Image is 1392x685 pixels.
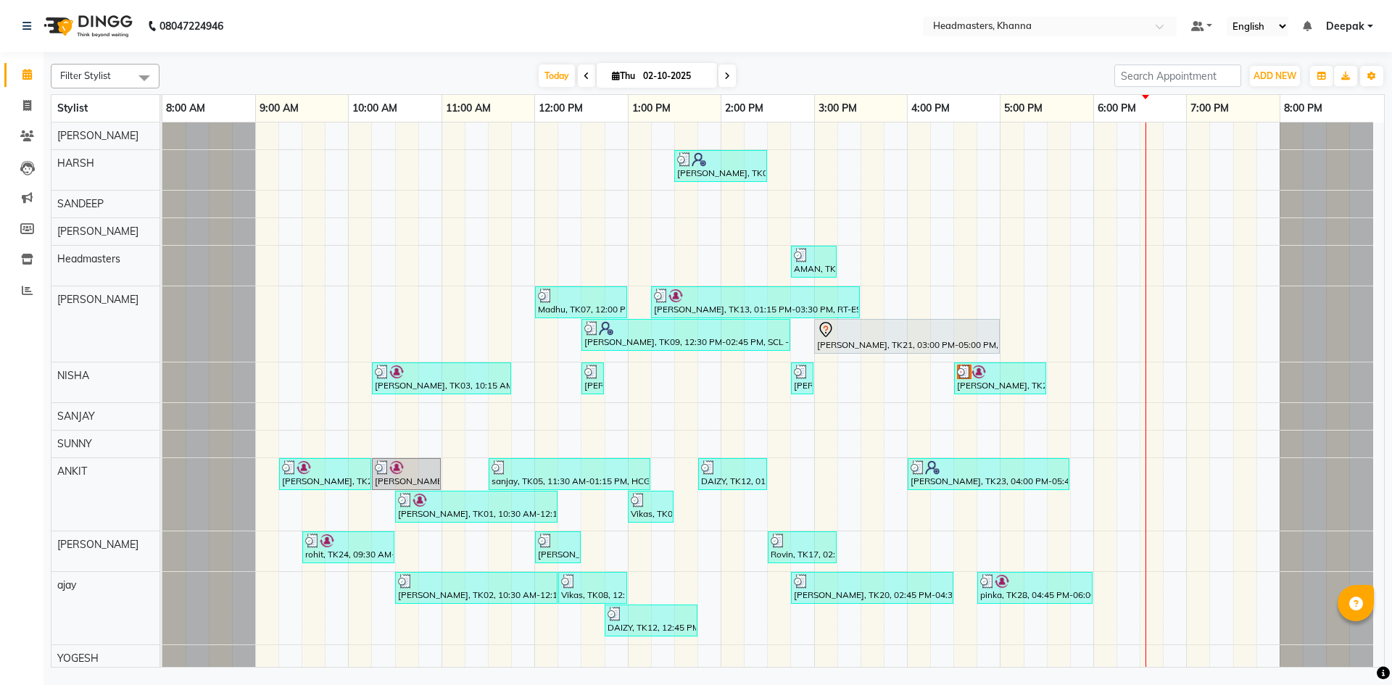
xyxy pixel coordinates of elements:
[815,98,861,119] a: 3:00 PM
[769,534,835,561] div: Rovin, TK17, 02:30 PM-03:15 PM, BRD - [PERSON_NAME]
[1094,98,1140,119] a: 6:00 PM
[909,460,1068,488] div: [PERSON_NAME], TK23, 04:00 PM-05:45 PM, HCG - Hair Cut by Senior Hair Stylist,BRD - [PERSON_NAME]
[676,152,766,180] div: [PERSON_NAME], TK06, 01:30 PM-02:30 PM, H-SPA - FIBRE - Premium hair spa service - Fibre Clinix
[1000,98,1046,119] a: 5:00 PM
[606,607,696,634] div: DAIZY, TK12, 12:45 PM-01:45 PM, Trim - Trimming (one Length)
[1331,627,1377,671] iframe: chat widget
[57,293,138,306] span: [PERSON_NAME]
[560,574,626,602] div: Vikas, TK08, 12:15 PM-01:00 PM, BRD - [PERSON_NAME]
[1250,66,1300,86] button: ADD NEW
[37,6,136,46] img: logo
[373,460,439,488] div: [PERSON_NAME], TK29, 10:15 AM-11:00 AM, BRD - [PERSON_NAME]
[536,534,579,561] div: [PERSON_NAME], TK02, 12:00 PM-12:30 PM, HCG-B - BABY BOY HAIR CUT
[57,157,94,170] span: HARSH
[1326,19,1364,34] span: Deepak
[57,197,104,210] span: SANDEEP
[721,98,767,119] a: 2:00 PM
[639,65,711,87] input: 2025-10-02
[57,129,138,142] span: [PERSON_NAME]
[57,225,138,238] span: [PERSON_NAME]
[57,465,87,478] span: ANKIT
[608,70,639,81] span: Thu
[60,70,111,81] span: Filter Stylist
[349,98,401,119] a: 10:00 AM
[700,460,766,488] div: DAIZY, TK12, 01:45 PM-02:30 PM, SCL - Shampoo and conditioner (with natural dry)
[535,98,587,119] a: 12:00 PM
[373,365,510,392] div: [PERSON_NAME], TK03, 10:15 AM-11:45 AM, WX-FB-RC - Waxing Full Body - Premium
[816,321,998,352] div: [PERSON_NAME], TK21, 03:00 PM-05:00 PM, NanoP -L - Nanoplastia
[256,98,302,119] a: 9:00 AM
[1254,70,1296,81] span: ADD NEW
[792,365,812,392] div: [PERSON_NAME], TK11, 02:45 PM-03:00 PM, TH-EB - Eyebrows
[956,365,1045,392] div: [PERSON_NAME], TK27, 04:30 PM-05:30 PM, INS-FC-W&B - [MEDICAL_DATA] & Brightening (For Pigmentati...
[397,574,556,602] div: [PERSON_NAME], TK02, 10:30 AM-12:15 PM, HCG - Hair Cut by Senior Hair Stylist,BRD - [PERSON_NAME]
[908,98,953,119] a: 4:00 PM
[57,538,138,551] span: [PERSON_NAME]
[1187,98,1232,119] a: 7:00 PM
[159,6,223,46] b: 08047224946
[304,534,393,561] div: rohit, TK24, 09:30 AM-10:30 AM, HCG - Hair Cut by Senior Hair Stylist
[57,652,99,665] span: YOGESH
[792,574,952,602] div: [PERSON_NAME], TK20, 02:45 PM-04:30 PM, HCG - Hair Cut by Senior Hair Stylist,BRD - [PERSON_NAME]
[652,288,858,316] div: [PERSON_NAME], TK13, 01:15 PM-03:30 PM, RT-ES - Essensity Root Touchup(one inch only),H-SPA - FIB...
[57,410,95,423] span: SANJAY
[792,248,835,275] div: AMAN, TK19, 02:45 PM-03:15 PM, BA - Bridal Advance
[397,493,556,520] div: [PERSON_NAME], TK01, 10:30 AM-12:15 PM, BRD - [PERSON_NAME],HCG - Hair Cut by Senior Hair Stylist
[57,578,76,591] span: ajay
[979,574,1091,602] div: pinka, TK28, 04:45 PM-06:00 PM, BRD - [PERSON_NAME],BRD-clre - [PERSON_NAME] Color Essensity
[57,252,120,265] span: Headmasters
[629,98,674,119] a: 1:00 PM
[162,98,209,119] a: 8:00 AM
[1114,65,1241,87] input: Search Appointment
[281,460,370,488] div: [PERSON_NAME], TK29, 09:15 AM-10:15 AM, HCG - Hair Cut by Senior Hair Stylist
[57,101,88,115] span: Stylist
[539,65,575,87] span: Today
[1280,98,1326,119] a: 8:00 PM
[490,460,649,488] div: sanjay, TK05, 11:30 AM-01:15 PM, HCG - Hair Cut by Senior Hair Stylist,BRD - [PERSON_NAME]
[629,493,672,520] div: Vikas, TK08, 01:00 PM-01:30 PM, HCG-B - BABY BOY HAIR CUT
[536,288,626,316] div: Madhu, TK07, 12:00 PM-01:00 PM, Trim - Trimming (one Length)
[57,369,89,382] span: NISHA
[57,437,92,450] span: SUNNY
[442,98,494,119] a: 11:00 AM
[583,321,789,349] div: [PERSON_NAME], TK09, 12:30 PM-02:45 PM, SCL - Shampoo and conditioner (with natural dry),Press On...
[583,365,602,392] div: [PERSON_NAME], TK10, 12:30 PM-12:45 PM, TH-EB - Eyebrows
